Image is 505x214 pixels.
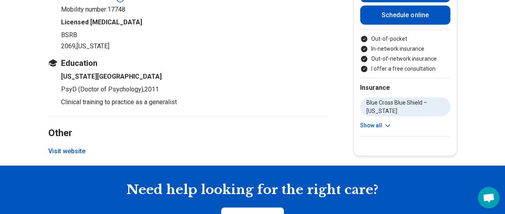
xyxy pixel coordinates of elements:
[360,83,450,93] h2: Insurance
[360,55,450,63] li: Out-of-network insurance
[48,147,85,156] button: Visit website
[360,97,450,117] li: Blue Cross Blue Shield – [US_STATE]
[61,42,328,51] p: 2069
[61,30,328,40] p: BSRB
[48,57,328,69] h3: Education
[478,187,499,208] div: Open chat
[61,85,328,94] p: PsyD (Doctor of Psychology) , 2011
[75,42,109,50] span: , [US_STATE]
[360,45,450,53] li: In-network insurance
[6,182,499,198] h2: Need help looking for the right care?
[360,6,450,25] a: Schedule online
[61,5,328,14] p: Mobility number: 17748
[48,107,328,140] h2: Other
[360,35,450,43] li: Out-of-pocket
[360,65,450,73] li: I offer a free consultation
[61,18,328,27] h4: Licensed [MEDICAL_DATA]
[61,72,328,81] h4: [US_STATE][GEOGRAPHIC_DATA]
[360,35,450,73] ul: Payment options
[61,97,328,107] p: Clinical training to practice as a generalist
[360,121,392,130] button: Show all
